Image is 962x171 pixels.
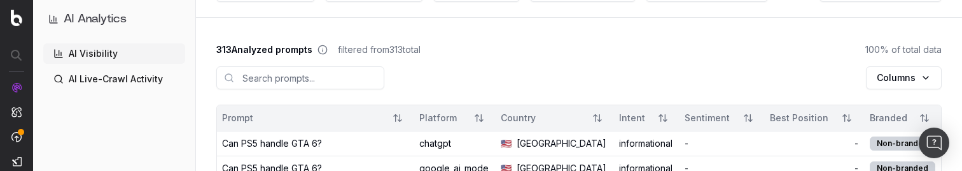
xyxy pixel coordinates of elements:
[64,10,127,28] h1: AI Analytics
[216,43,312,56] span: 313 Analyzed prompts
[737,107,760,130] button: Sort
[501,112,581,124] div: Country
[652,107,674,130] button: Sort
[865,43,942,56] span: 100 % of total data
[222,137,322,150] div: Can PS5 handle GTA 6?
[338,43,421,56] span: filtered from 313 total
[685,137,760,150] div: -
[11,82,22,93] img: Analytics
[419,137,491,150] div: chatgpt
[468,107,491,130] button: Sort
[222,112,381,124] div: Prompt
[586,107,609,130] button: Sort
[43,69,185,89] a: AI Live-Crawl Activity
[770,137,858,150] div: -
[685,112,732,124] div: Sentiment
[870,137,935,151] div: Non-branded
[48,10,180,28] button: AI Analytics
[619,112,646,124] div: Intent
[835,107,858,130] button: Sort
[619,137,674,150] div: informational
[866,66,942,89] button: Columns
[386,107,409,130] button: Sort
[216,66,384,89] input: Search prompts...
[501,137,512,150] span: 🇺🇸
[517,137,606,150] span: [GEOGRAPHIC_DATA]
[770,112,830,124] div: Best Position
[43,43,185,64] a: AI Visibility
[919,128,949,158] div: Open Intercom Messenger
[419,112,463,124] div: Platform
[11,156,22,167] img: Studio
[913,107,936,130] button: Sort
[868,112,908,124] div: Branded
[11,10,22,26] img: Botify logo
[11,107,22,117] img: Intelligence
[11,131,22,142] img: Activation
